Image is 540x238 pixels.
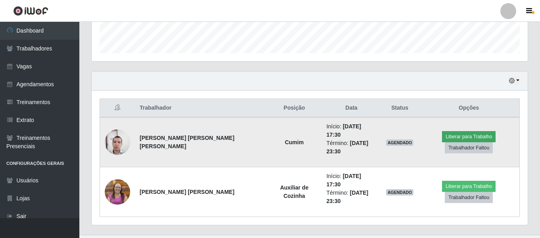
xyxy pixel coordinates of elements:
li: Início: [327,172,377,189]
button: Trabalhador Faltou [445,192,493,203]
li: Término: [327,139,377,156]
th: Posição [267,99,322,118]
strong: Cumim [285,139,304,145]
time: [DATE] 17:30 [327,173,361,188]
time: [DATE] 17:30 [327,123,361,138]
li: Início: [327,122,377,139]
img: 1738081845733.jpeg [105,125,130,159]
strong: [PERSON_NAME] [PERSON_NAME] [140,189,234,195]
th: Data [322,99,381,118]
span: AGENDADO [386,139,414,146]
span: AGENDADO [386,189,414,195]
th: Opções [418,99,519,118]
th: Status [381,99,419,118]
button: Liberar para Trabalho [442,131,496,142]
strong: Auxiliar de Cozinha [280,184,309,199]
button: Liberar para Trabalho [442,181,496,192]
button: Trabalhador Faltou [445,142,493,153]
img: 1690129418749.jpeg [105,178,130,206]
th: Trabalhador [135,99,267,118]
strong: [PERSON_NAME] [PERSON_NAME] [PERSON_NAME] [140,135,234,149]
img: CoreUI Logo [13,6,48,16]
li: Término: [327,189,377,205]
